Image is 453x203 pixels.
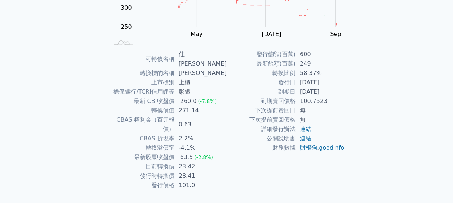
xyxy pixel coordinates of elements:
td: 發行時轉換價 [108,171,174,181]
a: 連結 [300,135,311,142]
td: 上市櫃別 [108,78,174,87]
td: 可轉債名稱 [108,50,174,68]
td: 轉換標的名稱 [108,68,174,78]
td: 最新股票收盤價 [108,153,174,162]
span: (-7.8%) [198,98,217,104]
td: 58.37% [296,68,345,78]
td: 目前轉換價 [108,162,174,171]
a: goodinfo [319,144,344,151]
td: 轉換價值 [108,106,174,115]
a: 財報狗 [300,144,317,151]
td: 271.14 [174,106,227,115]
iframe: Chat Widget [417,168,453,203]
td: 無 [296,106,345,115]
td: 無 [296,115,345,125]
td: 下次提前賣回價格 [227,115,296,125]
td: 公開說明書 [227,134,296,143]
tspan: May [191,31,203,37]
td: 2.2% [174,134,227,143]
tspan: 300 [121,4,132,11]
td: 轉換溢價率 [108,143,174,153]
td: 28.41 [174,171,227,181]
td: 100.7523 [296,96,345,106]
td: CBAS 權利金（百元報價） [108,115,174,134]
td: [PERSON_NAME] [174,68,227,78]
td: [DATE] [296,78,345,87]
td: 23.42 [174,162,227,171]
td: 彰銀 [174,87,227,96]
tspan: 250 [121,23,132,30]
td: 249 [296,59,345,68]
td: 財務數據 [227,143,296,153]
td: 0.63 [174,115,227,134]
div: 63.5 [179,153,195,162]
td: 600 [296,50,345,59]
td: 佳[PERSON_NAME] [174,50,227,68]
td: 發行日 [227,78,296,87]
td: 最新餘額(百萬) [227,59,296,68]
td: 最新 CB 收盤價 [108,96,174,106]
td: [DATE] [296,87,345,96]
td: 發行總額(百萬) [227,50,296,59]
td: 到期賣回價格 [227,96,296,106]
td: , [296,143,345,153]
td: 下次提前賣回日 [227,106,296,115]
tspan: Sep [330,31,341,37]
td: 擔保銀行/TCRI信用評等 [108,87,174,96]
a: 連結 [300,126,311,132]
div: 260.0 [179,96,198,106]
td: CBAS 折現率 [108,134,174,143]
div: 聊天小工具 [417,168,453,203]
td: 到期日 [227,87,296,96]
span: (-2.8%) [194,154,213,160]
td: 轉換比例 [227,68,296,78]
td: -4.1% [174,143,227,153]
tspan: [DATE] [262,31,281,37]
td: 發行價格 [108,181,174,190]
td: 上櫃 [174,78,227,87]
td: 101.0 [174,181,227,190]
td: 詳細發行辦法 [227,125,296,134]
